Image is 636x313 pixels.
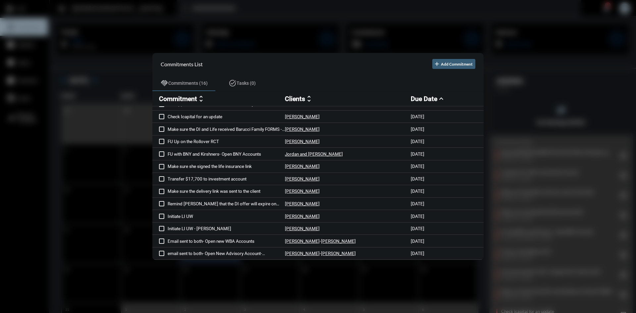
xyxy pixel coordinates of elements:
[160,79,168,87] mat-icon: handshake
[168,188,285,194] p: Make sure the delivery link was sent to the client
[285,127,320,132] p: [PERSON_NAME]
[168,139,285,144] p: FU Up on the Rollover RCT
[168,176,285,182] p: Transfer $17,700 to investment account
[285,176,320,182] p: [PERSON_NAME]
[285,214,320,219] p: [PERSON_NAME]
[285,151,343,157] p: Jordan and [PERSON_NAME]
[168,164,285,169] p: Make sure she signed the life insurance link
[168,151,285,157] p: FU with BNY and Kirshners- Open BNY Accounts
[168,226,285,231] p: Initiate LI UW - [PERSON_NAME]
[411,201,424,206] p: [DATE]
[320,238,321,244] p: -
[411,139,424,144] p: [DATE]
[434,61,440,67] mat-icon: add
[411,251,424,256] p: [DATE]
[197,95,205,103] mat-icon: unfold_more
[411,238,424,244] p: [DATE]
[321,251,356,256] p: [PERSON_NAME]
[432,59,475,69] button: Add Commitment
[285,201,320,206] p: [PERSON_NAME]
[168,251,285,256] p: email sent to both- Open New Advisory Account- TUF681988
[285,238,320,244] p: [PERSON_NAME]
[168,214,285,219] p: Initiate LI UW
[159,95,197,103] h2: Commitment
[168,127,285,132] p: Make sure the DI and Life received Barucci Family FORMS - Switch Policies
[411,151,424,157] p: [DATE]
[168,201,285,206] p: Remind [PERSON_NAME] that the DI offer will expire on 8/27
[411,127,424,132] p: [DATE]
[237,80,256,86] span: Tasks (0)
[285,114,320,119] p: [PERSON_NAME]
[411,95,437,103] h2: Due Date
[285,251,320,256] p: [PERSON_NAME]
[320,251,321,256] p: -
[411,164,424,169] p: [DATE]
[168,114,285,119] p: Check Icapital for an update
[285,139,320,144] p: [PERSON_NAME]
[285,164,320,169] p: [PERSON_NAME]
[305,95,313,103] mat-icon: unfold_more
[285,226,320,231] p: [PERSON_NAME]
[437,95,445,103] mat-icon: expand_less
[321,238,356,244] p: [PERSON_NAME]
[411,114,424,119] p: [DATE]
[411,214,424,219] p: [DATE]
[161,61,203,67] h2: Commitments List
[229,79,237,87] mat-icon: task_alt
[168,80,208,86] span: Commitments (16)
[411,188,424,194] p: [DATE]
[285,188,320,194] p: [PERSON_NAME]
[285,95,305,103] h2: Clients
[411,226,424,231] p: [DATE]
[168,238,285,244] p: Email sent to both- Open new WBA Accounts
[411,176,424,182] p: [DATE]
